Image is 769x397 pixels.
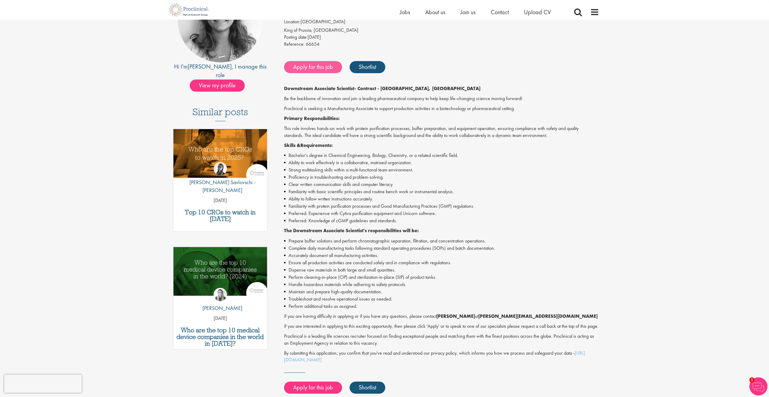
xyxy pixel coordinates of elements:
li: Clear written communication skills and computer literacy. [284,181,599,188]
strong: Skills & [284,142,300,148]
p: [PERSON_NAME] Savlovschi - [PERSON_NAME] [173,178,267,194]
p: By submitting this application, you confirm that you've read and understood our privacy policy, w... [284,350,599,364]
span: View my profile [190,80,245,92]
span: Posting date: [284,34,308,40]
span: 66654 [306,41,319,47]
img: Top 10 Medical Device Companies 2024 [173,247,267,296]
div: [DATE] [284,34,599,41]
p: If you are having difficulty in applying or if you have any questions, please contact at [284,313,599,320]
li: Perform additional tasks as assigned. [284,303,599,310]
li: Preferred: Knowledge of cGMP guidelines and standards. [284,217,599,224]
a: Top 10 CROs to watch in [DATE] [176,209,264,222]
div: King of Prussia, [GEOGRAPHIC_DATA] [284,27,599,34]
span: 1 [749,377,754,382]
div: Job description [284,85,599,363]
p: If you are interested in applying to this exciting opportunity, then please click 'Apply' or to s... [284,323,599,330]
strong: The Downstream Associate Scientist's responsibilities will be: [284,227,419,234]
li: Preferred: Experience with Cytiva purification equipment and Unicorn software. [284,210,599,217]
li: Accurately document all manufacturing activities. [284,252,599,259]
a: Shortlist [350,382,385,394]
iframe: reCAPTCHA [4,375,82,393]
li: Ability to work effectively in a collaborative, matrixed organization. [284,159,599,166]
a: Hannah Burke [PERSON_NAME] [198,288,242,315]
img: Chatbot [749,377,767,395]
p: [DATE] [173,197,267,204]
p: Be the backbone of innovation and join a leading pharmaceutical company to help keep life-changin... [284,95,599,102]
li: Handle hazardous materials while adhering to safety protocols. [284,281,599,288]
a: [URL][DOMAIN_NAME] [284,350,585,363]
p: Proclinical is seeking a Manufacturing Associate to support production activities in a biotechnol... [284,105,599,112]
a: Join us [460,8,476,16]
a: Apply for this job [284,61,342,73]
p: Proclinical is a leading life sciences recruiter focused on finding exceptional people and matchi... [284,333,599,347]
a: Who are the top 10 medical device companies in the world in [DATE]? [176,327,264,347]
a: Shortlist [350,61,385,73]
label: Location: [284,18,301,25]
p: [DATE] [173,315,267,322]
a: Jobs [400,8,410,16]
li: [GEOGRAPHIC_DATA] [284,18,599,27]
a: Link to a post [173,247,267,301]
a: [PERSON_NAME] [188,63,232,70]
li: Maintain and prepare high-quality documentation. [284,288,599,295]
li: Familiarity with protein purification processes and Good Manufacturing Practices (GMP) regulations. [284,203,599,210]
li: Prepare buffer solutions and perform chromatographic separation, filtration, and concentration op... [284,237,599,245]
strong: - Contract - [GEOGRAPHIC_DATA], [GEOGRAPHIC_DATA] [354,85,480,92]
img: Hannah Burke [214,288,227,301]
li: Ability to follow written instructions accurately. [284,195,599,203]
p: [PERSON_NAME] [198,304,242,312]
li: Perform cleaning-in-place (CIP) and sterilization-in-place (SIP) of product tanks. [284,274,599,281]
p: This role involves hands-on work with protein purification processes, buffer preparation, and equ... [284,125,599,139]
li: Strong multitasking skills within a multi-functional team environment. [284,166,599,174]
li: Familiarity with basic scientific principles and routine bench work or instrumental analysis. [284,188,599,195]
div: Hi I'm , I manage this role [170,62,271,80]
a: Theodora Savlovschi - Wicks [PERSON_NAME] Savlovschi - [PERSON_NAME] [173,162,267,197]
li: Bachelor's degree in Chemical Engineering, Biology, Chemistry, or a related scientific field. [284,152,599,159]
a: About us [425,8,445,16]
strong: [PERSON_NAME] [436,313,475,319]
a: Contact [491,8,509,16]
h3: Similar posts [192,107,248,121]
strong: [PERSON_NAME][EMAIL_ADDRESS][DOMAIN_NAME] [478,313,598,319]
a: Apply for this job [284,382,342,394]
li: Proficiency in troubleshooting and problem-solving. [284,174,599,181]
a: Link to a post [173,129,267,183]
strong: Primary Responsibilities: [284,115,340,122]
strong: Downstream Associate Scientist [284,85,354,92]
a: View my profile [190,81,251,89]
a: Upload CV [524,8,551,16]
img: Top 10 CROs 2025 | Proclinical [173,129,267,178]
li: Ensure all production activities are conducted safely and in compliance with regulations. [284,259,599,266]
img: Theodora Savlovschi - Wicks [214,162,227,175]
li: Dispense raw materials in both large and small quantities. [284,266,599,274]
label: Reference: [284,41,305,48]
strong: Requirements: [300,142,333,148]
li: Troubleshoot and resolve operational issues as needed. [284,295,599,303]
li: Complete daily manufacturing tasks following standard operating procedures (SOPs) and batch docum... [284,245,599,252]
